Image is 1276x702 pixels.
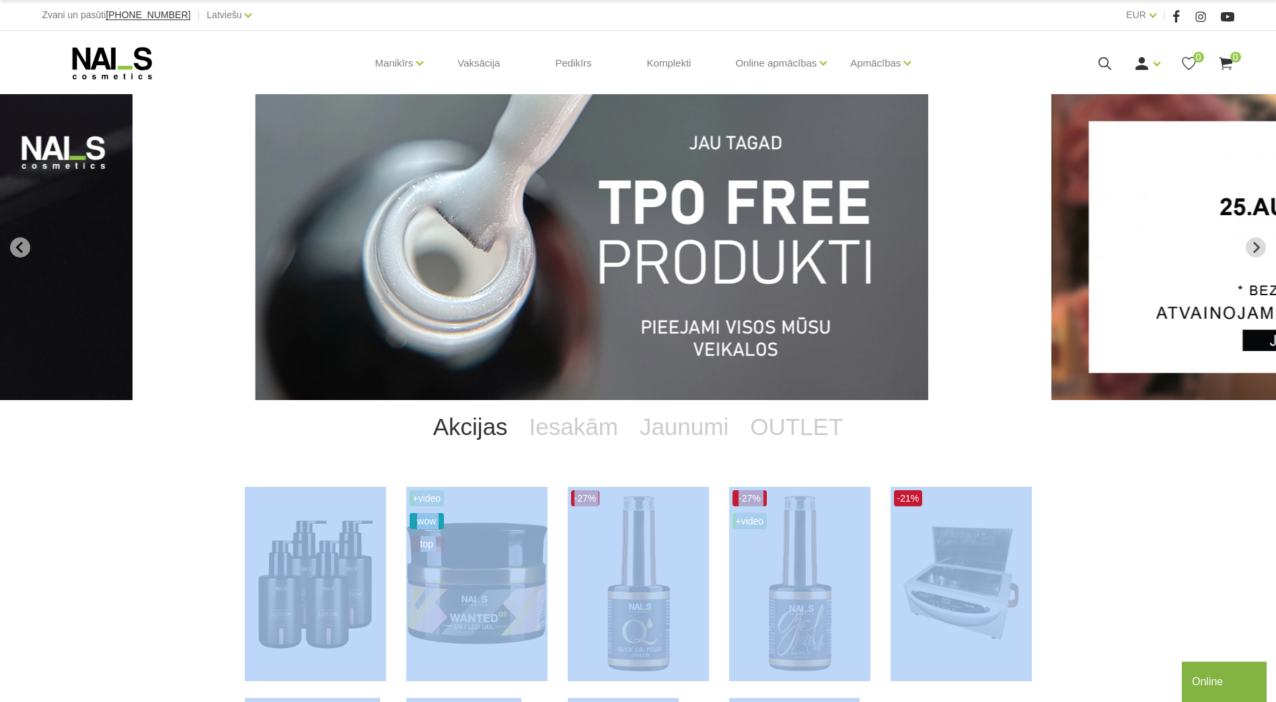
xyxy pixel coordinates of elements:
[1126,7,1146,23] a: EUR
[447,31,511,95] a: Vaksācija
[207,7,241,23] a: Latviešu
[1217,55,1234,72] a: 0
[894,490,923,506] span: -21%
[544,31,602,95] a: Pedikīrs
[1182,659,1269,702] iframe: chat widget
[733,490,767,506] span: -27%
[1246,237,1266,258] button: Next slide
[375,36,414,90] a: Manikīrs
[255,94,1020,400] li: 1 of 13
[1180,55,1197,72] a: 0
[629,400,739,454] a: Jaunumi
[1230,52,1241,63] span: 0
[891,487,1032,681] img: Karstā gaisa sterilizatoru var izmantot skaistumkopšanas salonos, manikīra kabinetos, ēdināšanas ...
[42,7,190,24] div: Zvani un pasūti
[410,536,445,552] span: top
[422,400,519,454] a: Akcijas
[735,36,817,90] a: Online apmācības
[1193,52,1204,63] span: 0
[1163,7,1166,24] span: |
[10,237,30,258] button: Go to last slide
[636,31,702,95] a: Komplekti
[850,36,901,90] a: Apmācības
[519,400,629,454] a: Iesakām
[406,487,548,681] img: Gels WANTED NAILS cosmetics tehniķu komanda ir radījusi gelu, kas ilgi jau ir katra meistara mekl...
[106,10,190,20] a: [PHONE_NUMBER]
[568,487,709,681] img: Ātri, ērti un vienkārši!Intensīvi pigmentēta gellaka, kas perfekti klājas arī vienā slānī, tādā v...
[106,9,190,20] span: [PHONE_NUMBER]
[197,7,200,24] span: |
[733,513,767,529] span: +Video
[739,400,854,454] a: OUTLET
[571,490,600,506] span: -27%
[410,490,445,506] span: +Video
[729,487,870,681] img: Ilgnoturīga, intensīvi pigmentēta gellaka. Viegli klājas, lieliski žūst, nesaraujas, neatkāpjas n...
[245,487,386,681] img: BAROJOŠS roku un ķermeņa LOSJONSBALI COCONUT barojošs roku un ķermeņa losjons paredzēts jebkura t...
[410,513,445,529] span: wow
